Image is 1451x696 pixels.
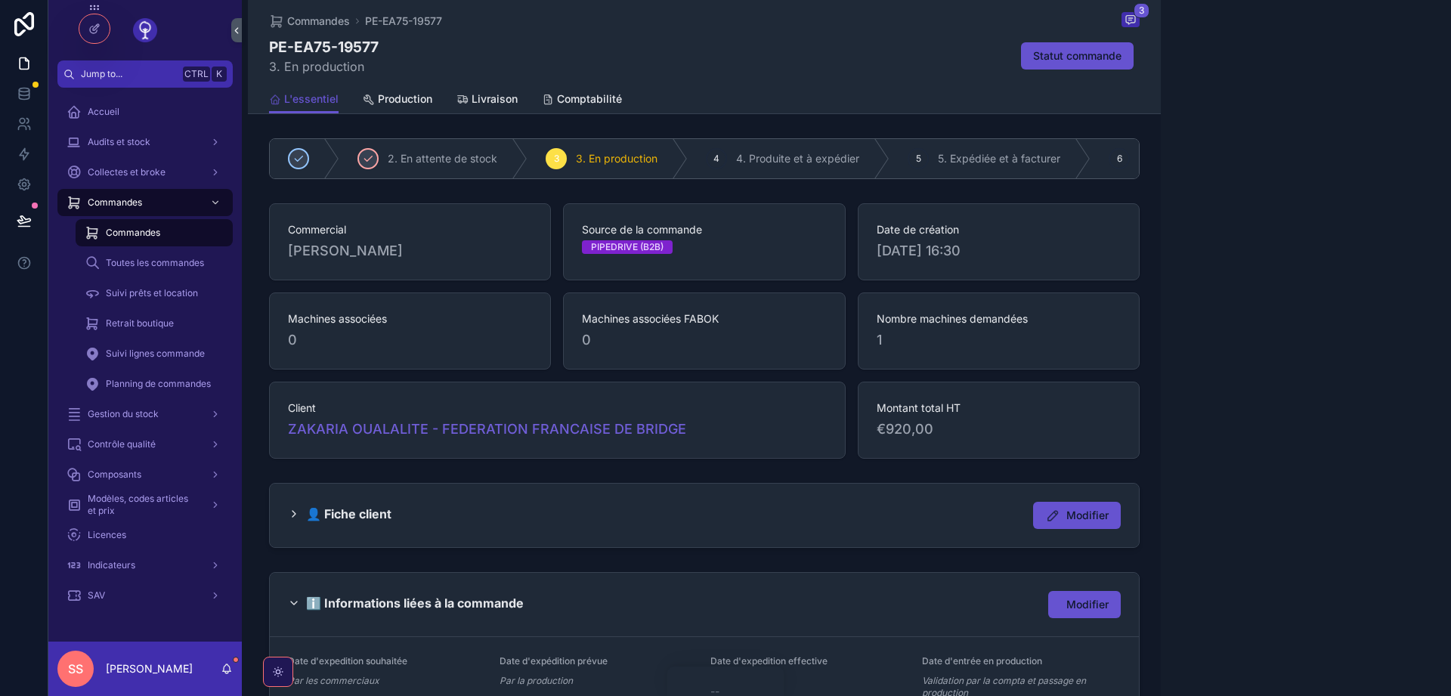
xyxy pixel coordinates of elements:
span: K [213,68,225,80]
span: Commandes [88,196,142,209]
span: Indicateurs [88,559,135,571]
span: L'essentiel [284,91,339,107]
span: Date d'expédition prévue [500,655,608,667]
a: Accueil [57,98,233,125]
a: Modèles, codes articles et prix [57,491,233,518]
a: Composants [57,461,233,488]
span: 3. En production [269,57,379,76]
span: SS [68,660,83,678]
button: Statut commande [1021,42,1134,70]
span: Contrôle qualité [88,438,156,450]
h2: 👤 Fiche client [306,502,391,526]
span: Comptabilité [557,91,622,107]
span: Collectes et broke [88,166,166,178]
a: Collectes et broke [57,159,233,186]
span: 3. En production [576,151,657,166]
a: Licences [57,521,233,549]
div: PIPEDRIVE (B2B) [591,240,664,254]
a: Retrait boutique [76,310,233,337]
span: Modifier [1066,508,1109,523]
a: L'essentiel [269,85,339,114]
span: 2. En attente de stock [388,151,497,166]
span: 4 [713,153,719,165]
button: Jump to...CtrlK [57,60,233,88]
a: Commandes [269,14,350,29]
span: Date d'expedition souhaitée [288,655,407,667]
span: Modifier [1066,597,1109,612]
span: €920,00 [877,419,1121,440]
a: Livraison [456,85,518,116]
div: scrollable content [48,88,242,629]
a: Comptabilité [542,85,622,116]
span: Ctrl [183,67,210,82]
span: Client [288,401,827,416]
span: 5 [916,153,921,165]
a: Indicateurs [57,552,233,579]
span: Suivi prêts et location [106,287,198,299]
span: Retrait boutique [106,317,174,329]
a: Toutes les commandes [76,249,233,277]
a: ZAKARIA OUALALITE - FEDERATION FRANCAISE DE BRIDGE [288,419,686,440]
span: Commandes [287,14,350,29]
span: Livraison [472,91,518,107]
a: SAV [57,582,233,609]
span: Planning de commandes [106,378,211,390]
em: Par la production [500,675,573,687]
h1: PE-EA75-19577 [269,36,379,57]
span: Accueil [88,106,119,118]
a: Contrôle qualité [57,431,233,458]
a: Suivi lignes commande [76,340,233,367]
a: Commandes [57,189,233,216]
a: Production [363,85,432,116]
span: 3 [1134,3,1149,18]
p: [PERSON_NAME] [106,661,193,676]
span: Gestion du stock [88,408,159,420]
a: Suivi prêts et location [76,280,233,307]
span: 6 [1117,153,1122,165]
button: Modifier [1048,591,1121,618]
span: Machines associées FABOK [582,311,826,326]
a: Audits et stock [57,128,233,156]
span: Toutes les commandes [106,257,204,269]
span: Suivi lignes commande [106,348,205,360]
span: 3 [554,153,559,165]
span: 5. Expédiée et à facturer [938,151,1060,166]
span: 1 [877,329,1121,351]
span: Jump to... [81,68,177,80]
span: 0 [582,329,826,351]
span: Date de création [877,222,1121,237]
span: [DATE] 16:30 [877,240,1121,261]
span: Production [378,91,432,107]
span: Licences [88,529,126,541]
a: Planning de commandes [76,370,233,397]
span: Date d'expedition effective [710,655,828,667]
span: Commandes [106,227,160,239]
span: Machines associées [288,311,532,326]
span: Date d'entrée en production [922,655,1042,667]
span: Audits et stock [88,136,150,148]
a: Gestion du stock [57,401,233,428]
a: Commandes [76,219,233,246]
span: 0 [288,329,532,351]
span: Modèles, codes articles et prix [88,493,198,517]
span: [PERSON_NAME] [288,240,403,261]
span: SAV [88,589,105,602]
button: Modifier [1033,502,1121,529]
h2: ℹ️ Informations liées à la commande [306,591,524,615]
span: Source de la commande [582,222,826,237]
span: 4. Produite et à expédier [736,151,859,166]
span: Nombre machines demandées [877,311,1121,326]
span: Commercial [288,222,532,237]
span: Composants [88,469,141,481]
span: Statut commande [1033,48,1122,63]
button: 3 [1122,12,1140,30]
a: PE-EA75-19577 [365,14,442,29]
em: Par les commerciaux [288,675,379,687]
img: App logo [133,18,157,42]
span: Montant total HT [877,401,1121,416]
